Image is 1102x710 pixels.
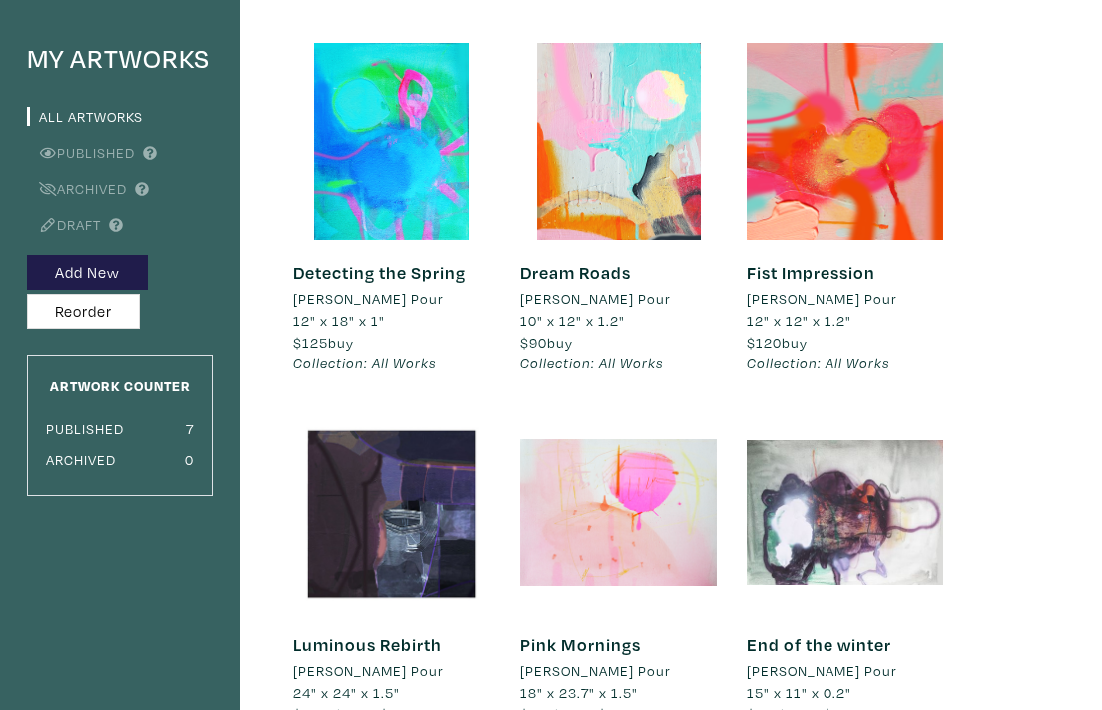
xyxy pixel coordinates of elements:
span: $125 [293,333,328,352]
li: [PERSON_NAME] Pour [747,288,897,310]
em: Collection: All Works [747,354,890,372]
a: Published [27,143,135,162]
small: Archived [46,450,116,469]
span: 18" x 23.7" x 1.5" [520,683,638,702]
span: buy [520,333,573,352]
a: [PERSON_NAME] Pour [293,288,490,310]
small: 7 [186,419,194,438]
a: Dream Roads [520,261,631,284]
span: 15" x 11" x 0.2" [747,683,851,702]
h4: My Artworks [27,43,213,75]
li: [PERSON_NAME] Pour [293,660,444,682]
a: Luminous Rebirth [293,633,442,656]
span: buy [293,333,354,352]
a: Detecting the Spring [293,261,466,284]
a: Draft [27,215,101,234]
button: Reorder [27,294,140,329]
a: End of the winter [747,633,891,656]
a: Pink Mornings [520,633,641,656]
span: $90 [520,333,547,352]
a: [PERSON_NAME] Pour [520,288,717,310]
a: Archived [27,179,127,198]
a: [PERSON_NAME] Pour [747,288,943,310]
li: [PERSON_NAME] Pour [747,660,897,682]
em: Collection: All Works [293,354,437,372]
em: Collection: All Works [520,354,664,372]
li: [PERSON_NAME] Pour [520,660,671,682]
span: $120 [747,333,782,352]
li: [PERSON_NAME] Pour [293,288,444,310]
li: [PERSON_NAME] Pour [520,288,671,310]
span: buy [747,333,808,352]
small: Artwork Counter [50,376,191,395]
span: 12" x 18" x 1" [293,311,385,330]
a: [PERSON_NAME] Pour [747,660,943,682]
span: 24" x 24" x 1.5" [293,683,400,702]
span: 10" x 12" x 1.2" [520,311,625,330]
button: Add New [27,255,148,290]
small: Published [46,419,124,438]
span: 12" x 12" x 1.2" [747,311,851,330]
a: [PERSON_NAME] Pour [520,660,717,682]
a: [PERSON_NAME] Pour [293,660,490,682]
a: All Artworks [27,107,143,126]
small: 0 [185,450,194,469]
a: Fist Impression [747,261,875,284]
